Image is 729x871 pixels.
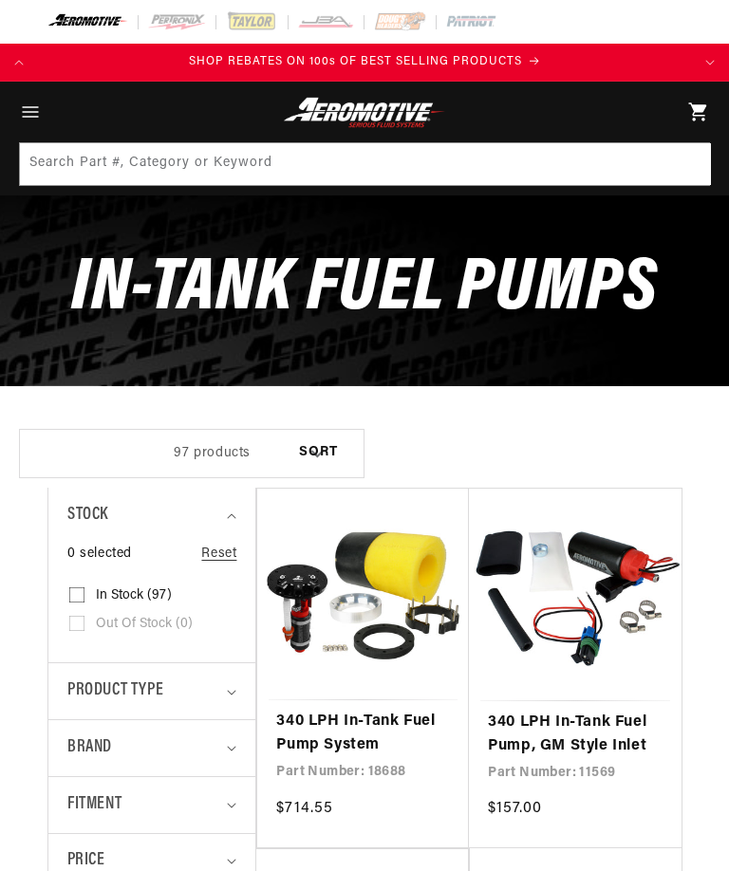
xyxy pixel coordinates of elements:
span: Out of stock (0) [96,616,193,633]
summary: Brand (0 selected) [67,720,236,776]
span: Product type [67,677,163,705]
span: 97 products [174,446,251,460]
summary: Fitment (0 selected) [67,777,236,833]
span: In-Tank Fuel Pumps [71,252,658,327]
summary: Product type (0 selected) [67,663,236,719]
span: Brand [67,734,112,762]
summary: Stock (0 selected) [67,488,236,544]
a: Reset [201,544,236,565]
img: Aeromotive [280,97,448,128]
div: 1 of 2 [38,53,691,71]
button: Translation missing: en.sections.announcements.next_announcement [691,44,729,82]
span: Fitment [67,791,121,819]
a: 340 LPH In-Tank Fuel Pump System [276,710,450,758]
a: SHOP REBATES ON 100s OF BEST SELLING PRODUCTS [38,53,691,71]
span: In stock (97) [96,587,172,604]
div: Announcement [38,53,691,71]
span: SHOP REBATES ON 100s OF BEST SELLING PRODUCTS [189,56,522,67]
button: Search Part #, Category or Keyword [667,143,709,185]
span: 0 selected [67,544,132,565]
a: 340 LPH In-Tank Fuel Pump, GM Style Inlet [488,711,663,759]
span: Stock [67,502,108,529]
input: Search Part #, Category or Keyword [20,143,711,185]
summary: Menu [9,82,51,142]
